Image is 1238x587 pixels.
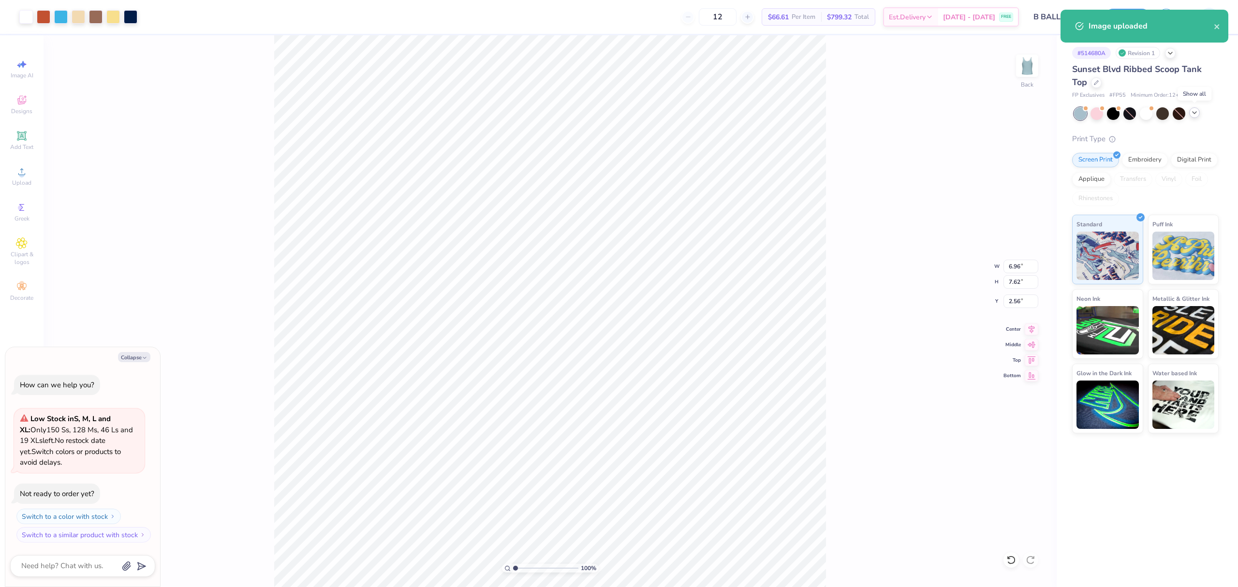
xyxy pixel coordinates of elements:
[1072,191,1119,206] div: Rhinestones
[12,179,31,187] span: Upload
[1026,7,1097,27] input: Untitled Design
[1001,14,1011,20] span: FREE
[110,514,116,519] img: Switch to a color with stock
[1072,133,1219,145] div: Print Type
[827,12,852,22] span: $799.32
[889,12,926,22] span: Est. Delivery
[10,143,33,151] span: Add Text
[1152,232,1215,280] img: Puff Ink
[20,380,94,390] div: How can we help you?
[1076,219,1102,229] span: Standard
[1003,357,1021,364] span: Top
[1114,172,1152,187] div: Transfers
[16,527,151,543] button: Switch to a similar product with stock
[1021,80,1033,89] div: Back
[1072,172,1111,187] div: Applique
[10,294,33,302] span: Decorate
[1072,47,1111,59] div: # 514680A
[1003,341,1021,348] span: Middle
[581,564,596,572] span: 100 %
[1003,326,1021,333] span: Center
[1076,381,1139,429] img: Glow in the Dark Ink
[699,8,737,26] input: – –
[1214,20,1221,32] button: close
[1076,232,1139,280] img: Standard
[1109,91,1126,100] span: # FP55
[1076,293,1100,304] span: Neon Ink
[1072,153,1119,167] div: Screen Print
[1089,20,1214,32] div: Image uploaded
[1152,219,1173,229] span: Puff Ink
[768,12,789,22] span: $66.61
[140,532,146,538] img: Switch to a similar product with stock
[20,436,105,456] span: No restock date yet.
[11,72,33,79] span: Image AI
[118,352,150,362] button: Collapse
[1122,153,1168,167] div: Embroidery
[20,489,94,499] div: Not ready to order yet?
[1076,368,1132,378] span: Glow in the Dark Ink
[16,509,121,524] button: Switch to a color with stock
[1152,306,1215,354] img: Metallic & Glitter Ink
[1152,368,1197,378] span: Water based Ink
[1072,91,1105,100] span: FP Exclusives
[1017,56,1037,75] img: Back
[855,12,869,22] span: Total
[1003,372,1021,379] span: Bottom
[20,414,133,467] span: Only 150 Ss, 128 Ms, 46 Ls and 19 XLs left. Switch colors or products to avoid delays.
[20,414,111,435] strong: Low Stock in S, M, L and XL :
[1152,293,1209,304] span: Metallic & Glitter Ink
[1178,87,1211,101] div: Show all
[1171,153,1218,167] div: Digital Print
[1185,172,1208,187] div: Foil
[1116,47,1160,59] div: Revision 1
[792,12,815,22] span: Per Item
[11,107,32,115] span: Designs
[1076,306,1139,354] img: Neon Ink
[1155,172,1182,187] div: Vinyl
[1072,63,1202,88] span: Sunset Blvd Ribbed Scoop Tank Top
[943,12,995,22] span: [DATE] - [DATE]
[15,215,29,222] span: Greek
[5,250,39,266] span: Clipart & logos
[1131,91,1179,100] span: Minimum Order: 12 +
[1152,381,1215,429] img: Water based Ink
